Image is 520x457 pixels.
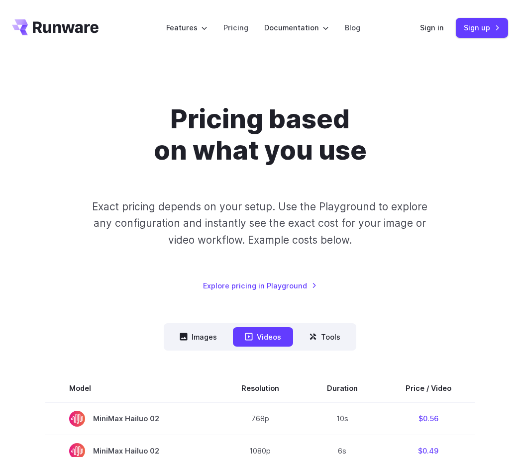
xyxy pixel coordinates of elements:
label: Documentation [264,22,329,33]
th: Model [45,374,217,402]
a: Explore pricing in Playground [203,280,317,291]
th: Price / Video [382,374,475,402]
button: Videos [233,327,293,347]
th: Resolution [217,374,303,402]
p: Exact pricing depends on your setup. Use the Playground to explore any configuration and instantl... [87,198,434,248]
span: MiniMax Hailuo 02 [69,411,194,427]
a: Sign up [456,18,508,37]
a: Sign in [420,22,444,33]
a: Pricing [223,22,248,33]
button: Tools [297,327,352,347]
button: Images [168,327,229,347]
td: $0.56 [382,402,475,435]
td: 768p [217,402,303,435]
a: Go to / [12,19,99,35]
h1: Pricing based on what you use [62,103,459,167]
label: Features [166,22,208,33]
a: Blog [345,22,360,33]
td: 10s [303,402,382,435]
th: Duration [303,374,382,402]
